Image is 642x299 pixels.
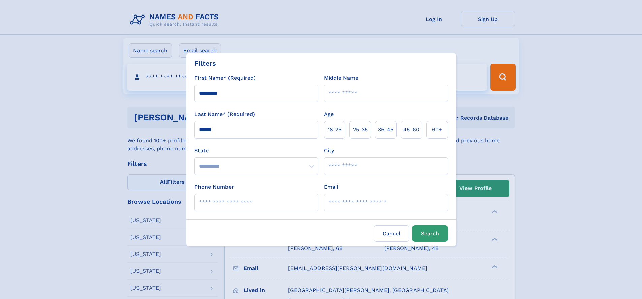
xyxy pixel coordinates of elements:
label: Last Name* (Required) [194,110,255,118]
div: Filters [194,58,216,68]
button: Search [412,225,448,242]
span: 60+ [432,126,442,134]
label: First Name* (Required) [194,74,256,82]
label: Email [324,183,338,191]
label: State [194,147,318,155]
label: Age [324,110,334,118]
span: 35‑45 [378,126,393,134]
label: Middle Name [324,74,358,82]
span: 25‑35 [353,126,368,134]
label: Phone Number [194,183,234,191]
label: City [324,147,334,155]
label: Cancel [374,225,409,242]
span: 45‑60 [403,126,419,134]
span: 18‑25 [328,126,341,134]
